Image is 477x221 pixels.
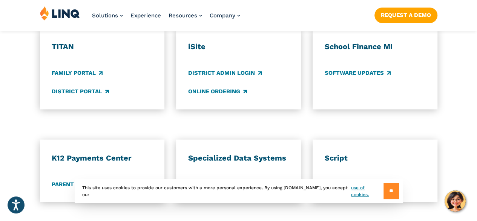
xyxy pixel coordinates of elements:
h3: TITAN [52,42,152,52]
h3: K12 Payments Center [52,153,152,163]
span: Solutions [92,12,118,19]
a: Family Portal [52,69,103,77]
a: Experience [130,12,161,19]
img: LINQ | K‑12 Software [40,6,80,20]
nav: Button Navigation [374,6,437,23]
a: Parent Login [52,180,100,188]
a: Software Updates [325,69,391,77]
a: Resources [169,12,202,19]
a: Request a Demo [374,8,437,23]
a: District Admin Login [188,69,262,77]
h3: iSite [188,42,289,52]
button: Hello, have a question? Let’s chat. [445,190,466,212]
h3: Script [325,153,425,163]
a: use of cookies. [351,184,383,198]
a: Company [210,12,240,19]
span: Company [210,12,235,19]
a: District Portal [52,87,109,96]
h3: Specialized Data Systems [188,153,289,163]
span: Resources [169,12,197,19]
a: Solutions [92,12,123,19]
h3: School Finance MI [325,42,425,52]
nav: Primary Navigation [92,6,240,31]
a: Online Ordering [188,87,247,96]
div: This site uses cookies to provide our customers with a more personal experience. By using [DOMAIN... [75,179,403,203]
